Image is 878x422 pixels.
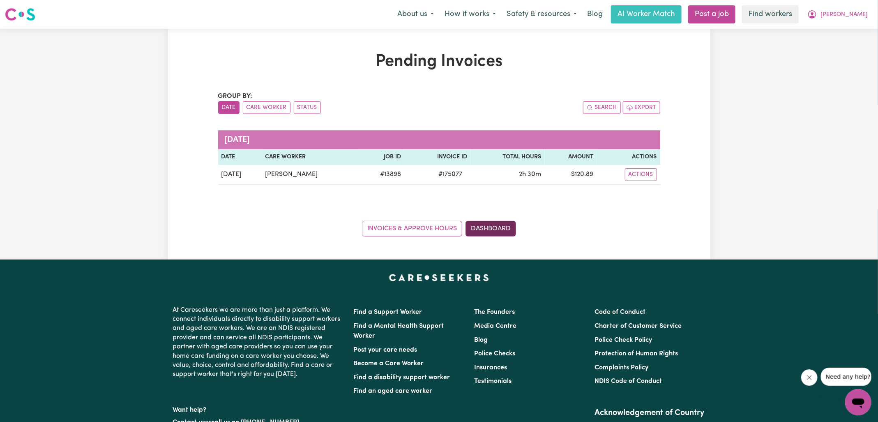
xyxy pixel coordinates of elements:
iframe: Message from company [821,368,871,386]
a: Blog [582,5,608,23]
button: Safety & resources [501,6,582,23]
a: Post a job [688,5,735,23]
button: sort invoices by paid status [294,101,321,114]
td: # 13898 [359,165,404,185]
a: Blog [474,337,488,343]
h2: Acknowledgement of Country [595,408,705,418]
a: NDIS Code of Conduct [595,378,662,385]
a: Testimonials [474,378,512,385]
iframe: Button to launch messaging window [845,389,871,415]
a: Police Checks [474,350,515,357]
a: Post your care needs [354,347,417,353]
button: How it works [439,6,501,23]
span: Group by: [218,93,253,100]
iframe: Close message [801,369,818,386]
td: $ 120.89 [545,165,597,185]
a: Become a Care Worker [354,360,424,367]
td: [DATE] [218,165,262,185]
th: Date [218,149,262,165]
a: Police Check Policy [595,337,652,343]
th: Amount [545,149,597,165]
button: About us [392,6,439,23]
a: Dashboard [466,221,516,237]
a: Invoices & Approve Hours [362,221,462,237]
span: # 175077 [433,169,467,179]
a: Find an aged care worker [354,388,433,394]
a: Find workers [742,5,799,23]
a: Careseekers home page [389,274,489,281]
button: Actions [625,168,657,181]
a: Code of Conduct [595,309,645,315]
a: Protection of Human Rights [595,350,678,357]
a: Charter of Customer Service [595,323,682,329]
p: Want help? [173,402,344,415]
p: At Careseekers we are more than just a platform. We connect individuals directly to disability su... [173,302,344,383]
span: [PERSON_NAME] [820,10,868,19]
a: AI Worker Match [611,5,682,23]
th: Total Hours [470,149,545,165]
button: My Account [802,6,873,23]
a: Careseekers logo [5,5,35,24]
h1: Pending Invoices [218,52,660,72]
a: The Founders [474,309,515,315]
button: Search [583,101,621,114]
span: 2 hours 30 minutes [519,171,542,178]
td: [PERSON_NAME] [262,165,359,185]
img: Careseekers logo [5,7,35,22]
a: Find a disability support worker [354,374,450,381]
a: Media Centre [474,323,516,329]
th: Actions [597,149,660,165]
a: Find a Support Worker [354,309,422,315]
a: Find a Mental Health Support Worker [354,323,444,339]
th: Care Worker [262,149,359,165]
a: Insurances [474,364,507,371]
button: Export [623,101,660,114]
th: Job ID [359,149,404,165]
button: sort invoices by care worker [243,101,290,114]
a: Complaints Policy [595,364,648,371]
th: Invoice ID [404,149,470,165]
button: sort invoices by date [218,101,240,114]
caption: [DATE] [218,130,660,149]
